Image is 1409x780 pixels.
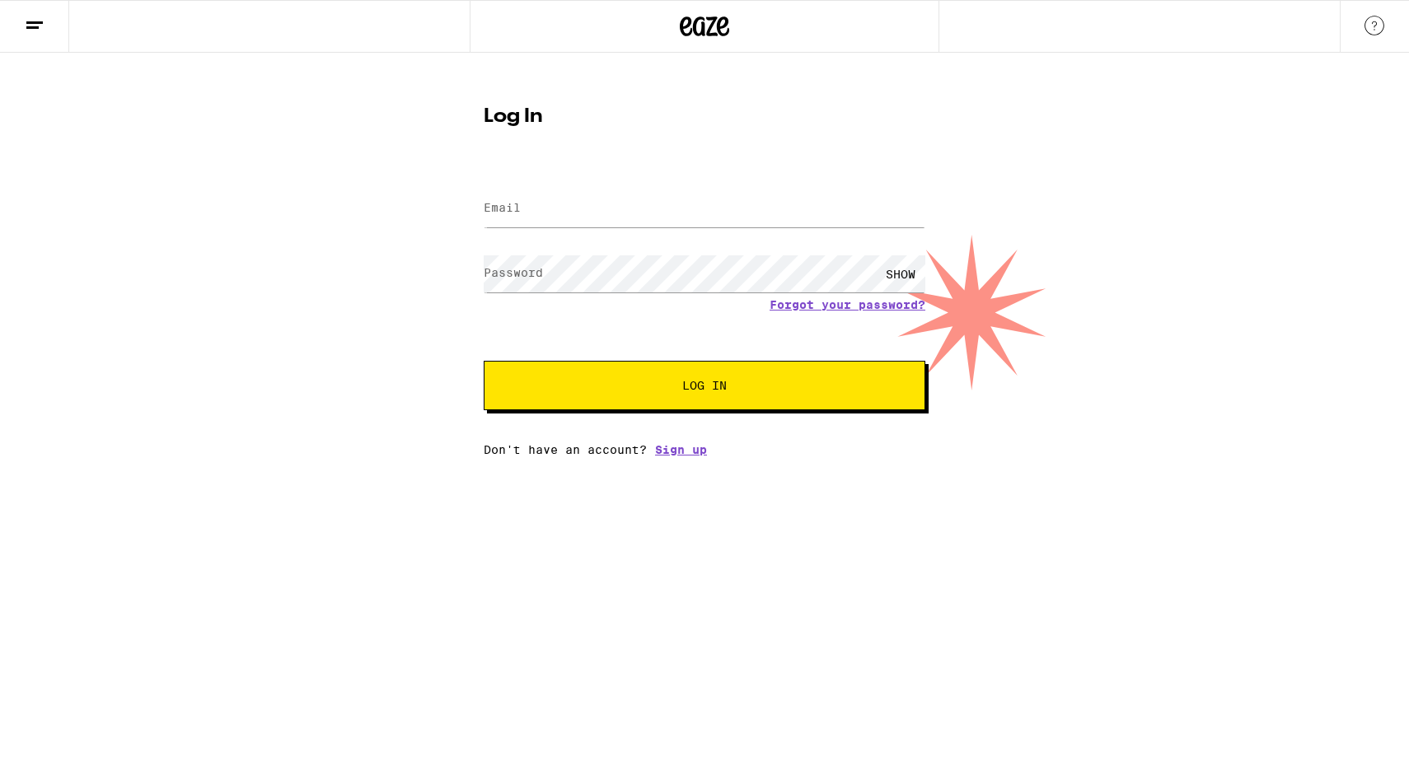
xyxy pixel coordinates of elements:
label: Email [484,201,521,214]
a: Forgot your password? [770,298,925,311]
div: Don't have an account? [484,443,925,456]
a: Sign up [655,443,707,456]
button: Log In [484,361,925,410]
span: Log In [682,380,727,391]
div: SHOW [876,255,925,292]
h1: Log In [484,107,925,127]
label: Password [484,266,543,279]
input: Email [484,190,925,227]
